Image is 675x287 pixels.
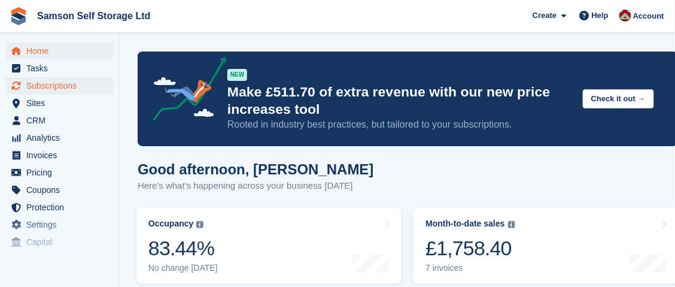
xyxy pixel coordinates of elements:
[26,60,98,77] span: Tasks
[6,234,113,250] a: menu
[148,219,193,229] div: Occupancy
[26,147,98,164] span: Invoices
[425,263,515,273] div: 7 invoices
[138,179,374,193] p: Here's what's happening across your business [DATE]
[592,10,609,22] span: Help
[6,60,113,77] a: menu
[136,208,402,284] a: Occupancy 83.44% No change [DATE]
[26,77,98,94] span: Subscriptions
[26,234,98,250] span: Capital
[6,95,113,111] a: menu
[6,43,113,59] a: menu
[6,129,113,146] a: menu
[6,112,113,129] a: menu
[143,57,227,125] img: price-adjustments-announcement-icon-8257ccfd72463d97f412b2fc003d46551f7dbcb40ab6d574587a9cd5c0d94...
[6,147,113,164] a: menu
[6,216,113,233] a: menu
[583,89,654,109] button: Check it out →
[6,199,113,216] a: menu
[196,221,203,228] img: icon-info-grey-7440780725fd019a000dd9b08b2336e03edf1995a4989e88bcd33f0948082b44.svg
[6,164,113,181] a: menu
[138,161,374,177] h1: Good afternoon, [PERSON_NAME]
[26,164,98,181] span: Pricing
[6,182,113,198] a: menu
[26,129,98,146] span: Analytics
[148,236,218,261] div: 83.44%
[26,95,98,111] span: Sites
[26,112,98,129] span: CRM
[533,10,557,22] span: Create
[619,10,631,22] img: Ian
[508,221,515,228] img: icon-info-grey-7440780725fd019a000dd9b08b2336e03edf1995a4989e88bcd33f0948082b44.svg
[227,118,573,131] p: Rooted in industry best practices, but tailored to your subscriptions.
[26,182,98,198] span: Coupons
[32,6,155,26] a: Samson Self Storage Ltd
[10,7,28,25] img: stora-icon-8386f47178a22dfd0bd8f6a31ec36ba5ce8667c1dd55bd0f319d3a0aa187defe.svg
[148,263,218,273] div: No change [DATE]
[26,43,98,59] span: Home
[425,236,515,261] div: £1,758.40
[26,216,98,233] span: Settings
[227,69,247,81] div: NEW
[6,77,113,94] a: menu
[425,219,504,229] div: Month-to-date sales
[26,199,98,216] span: Protection
[633,10,664,22] span: Account
[227,83,573,118] p: Make £511.70 of extra revenue with our new price increases tool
